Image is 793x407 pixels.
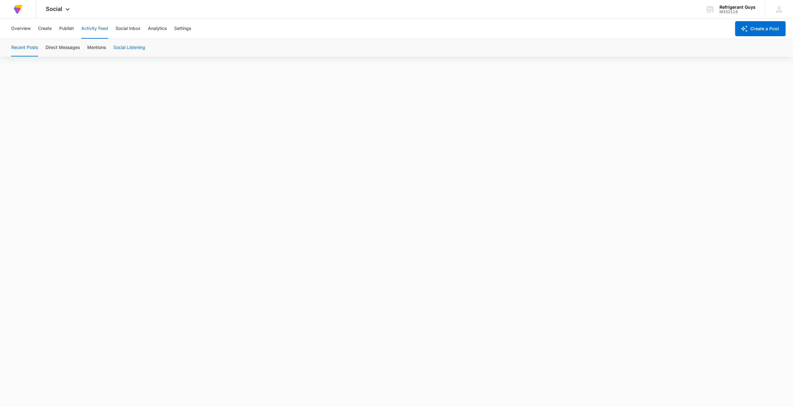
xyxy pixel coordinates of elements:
button: Settings [174,19,191,39]
button: Create [38,19,52,39]
div: account name [719,5,756,10]
button: Publish [59,19,74,39]
img: Volusion [12,4,24,15]
button: Create a Post [735,21,786,36]
div: account id [719,10,756,14]
button: Recent Posts [11,39,38,56]
button: Analytics [148,19,167,39]
button: Social Inbox [116,19,141,39]
button: Activity Feed [81,19,108,39]
button: Overview [11,19,31,39]
button: Direct Messages [45,39,80,56]
button: Mentions [87,39,106,56]
button: Social Listening [113,39,145,56]
span: Social [46,6,62,12]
